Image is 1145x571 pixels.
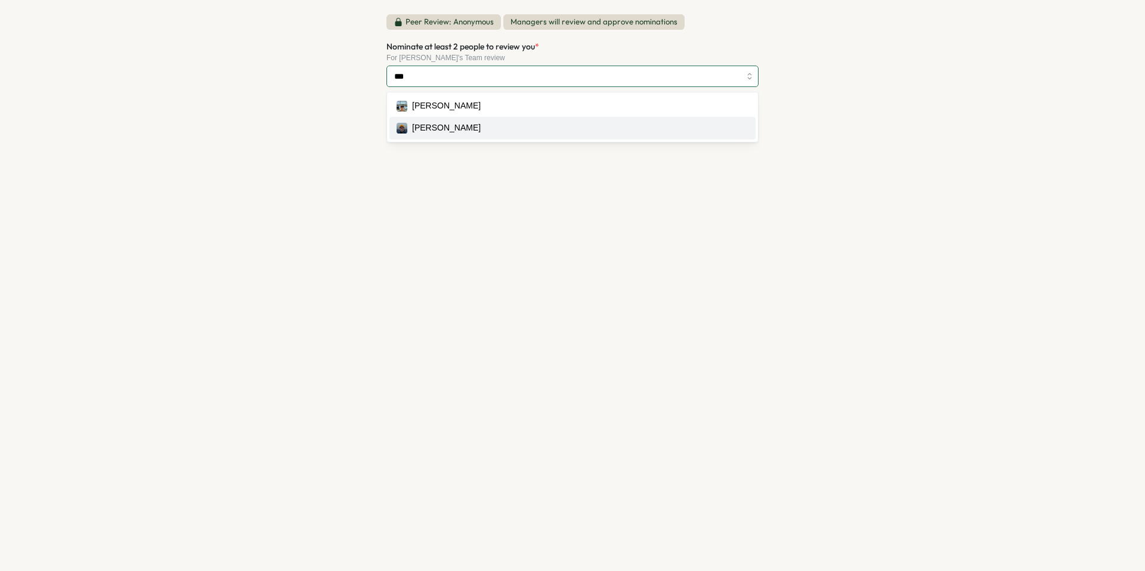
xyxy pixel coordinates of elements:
img: Alec Burns [397,101,407,111]
div: For [PERSON_NAME]'s Team review [386,54,759,62]
span: Nominate at least 2 people to review you [386,41,535,52]
img: Burhan Qazi [397,123,407,134]
div: [PERSON_NAME] [412,122,481,135]
p: Peer Review: Anonymous [406,17,494,27]
div: [PERSON_NAME] [412,100,481,113]
span: Managers will review and approve nominations [503,14,685,30]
